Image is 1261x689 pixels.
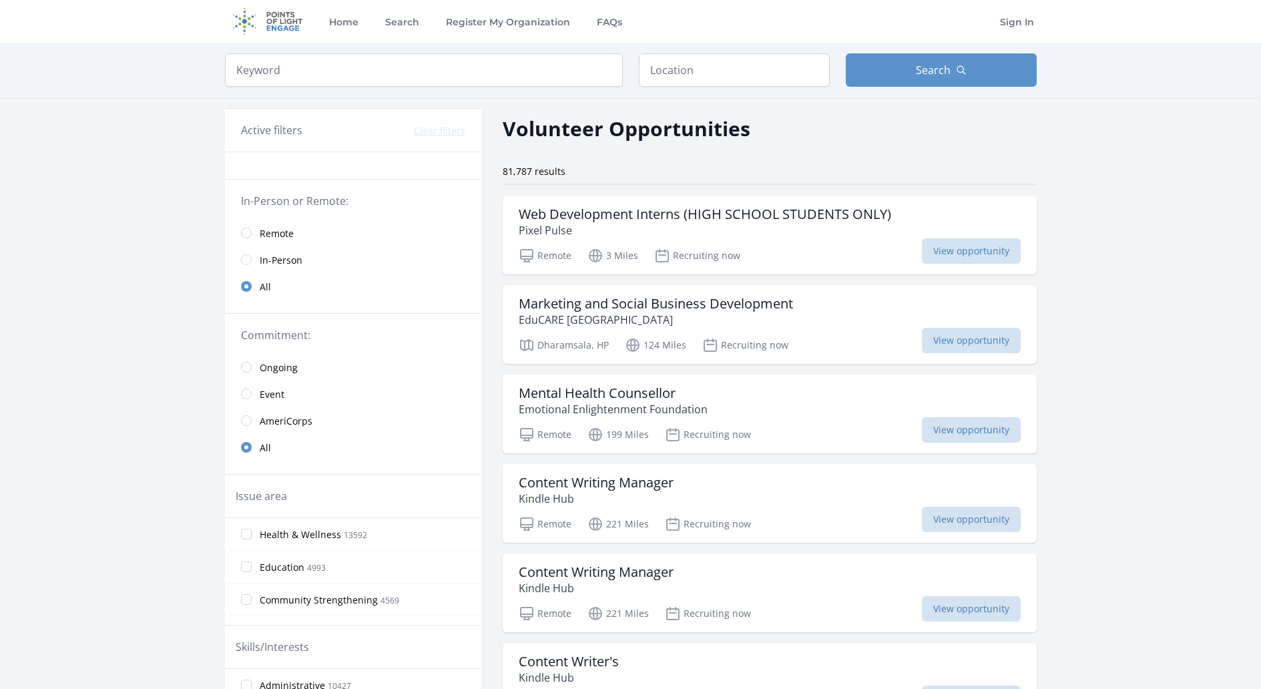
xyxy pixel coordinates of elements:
p: Remote [519,427,571,443]
input: Community Strengthening 4569 [241,594,252,605]
p: Emotional Enlightenment Foundation [519,401,708,417]
p: 221 Miles [587,516,649,532]
p: 3 Miles [587,248,638,264]
h2: Volunteer Opportunities [503,113,750,144]
p: Recruiting now [665,516,751,532]
legend: Issue area [236,488,287,504]
a: AmeriCorps [225,407,481,434]
span: Remote [260,227,294,240]
p: Remote [519,516,571,532]
a: Mental Health Counsellor Emotional Enlightenment Foundation Remote 199 Miles Recruiting now View ... [503,375,1037,453]
span: 4993 [307,562,326,573]
span: All [260,280,271,294]
span: 13592 [344,529,367,541]
p: Kindle Hub [519,580,674,596]
legend: Skills/Interests [236,639,309,655]
input: Education 4993 [241,561,252,572]
span: View opportunity [922,328,1021,353]
p: Dharamsala, HP [519,337,609,353]
span: All [260,441,271,455]
h3: Marketing and Social Business Development [519,296,793,312]
h3: Content Writing Manager [519,564,674,580]
button: Clear filters [414,124,465,138]
input: Keyword [225,53,623,87]
a: Marketing and Social Business Development EduCARE [GEOGRAPHIC_DATA] Dharamsala, HP 124 Miles Recr... [503,285,1037,364]
span: View opportunity [922,596,1021,622]
p: Remote [519,248,571,264]
span: AmeriCorps [260,415,312,428]
h3: Mental Health Counsellor [519,385,708,401]
a: Content Writing Manager Kindle Hub Remote 221 Miles Recruiting now View opportunity [503,553,1037,632]
p: 221 Miles [587,606,649,622]
button: Search [846,53,1037,87]
a: Remote [225,220,481,246]
span: Ongoing [260,361,298,375]
span: Community Strengthening [260,594,378,607]
p: EduCARE [GEOGRAPHIC_DATA] [519,312,793,328]
span: 4569 [381,595,399,606]
p: Recruiting now [665,606,751,622]
input: Health & Wellness 13592 [241,529,252,539]
legend: Commitment: [241,327,465,343]
h3: Content Writer's [519,654,619,670]
h3: Web Development Interns (HIGH SCHOOL STUDENTS ONLY) [519,206,891,222]
p: Recruiting now [665,427,751,443]
a: Web Development Interns (HIGH SCHOOL STUDENTS ONLY) Pixel Pulse Remote 3 Miles Recruiting now Vie... [503,196,1037,274]
span: View opportunity [922,238,1021,264]
span: View opportunity [922,507,1021,532]
a: All [225,434,481,461]
h3: Content Writing Manager [519,475,674,491]
p: Remote [519,606,571,622]
a: Event [225,381,481,407]
span: View opportunity [922,417,1021,443]
span: 81,787 results [503,165,565,178]
legend: In-Person or Remote: [241,193,465,209]
span: Search [916,62,951,78]
span: In-Person [260,254,302,267]
a: In-Person [225,246,481,273]
h3: Active filters [241,122,302,138]
span: Health & Wellness [260,528,341,541]
p: Pixel Pulse [519,222,891,238]
p: 199 Miles [587,427,649,443]
p: Recruiting now [654,248,740,264]
input: Location [639,53,830,87]
a: Content Writing Manager Kindle Hub Remote 221 Miles Recruiting now View opportunity [503,464,1037,543]
span: Event [260,388,284,401]
p: Kindle Hub [519,670,619,686]
a: Ongoing [225,354,481,381]
p: Kindle Hub [519,491,674,507]
p: Recruiting now [702,337,788,353]
a: All [225,273,481,300]
span: Education [260,561,304,574]
p: 124 Miles [625,337,686,353]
